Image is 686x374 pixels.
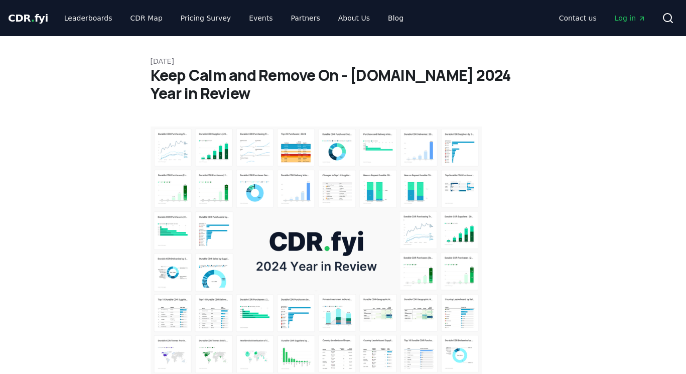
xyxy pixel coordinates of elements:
a: Partners [283,9,328,27]
a: CDR Map [122,9,171,27]
span: . [31,12,35,24]
a: About Us [330,9,378,27]
a: Blog [380,9,411,27]
a: Pricing Survey [173,9,239,27]
a: Events [241,9,281,27]
p: [DATE] [151,56,536,66]
span: CDR fyi [8,12,48,24]
nav: Main [56,9,411,27]
a: Contact us [551,9,605,27]
a: Leaderboards [56,9,120,27]
nav: Main [551,9,654,27]
span: Log in [615,13,646,23]
a: Log in [607,9,654,27]
a: CDR.fyi [8,11,48,25]
h1: Keep Calm and Remove On - [DOMAIN_NAME] 2024 Year in Review [151,66,536,102]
